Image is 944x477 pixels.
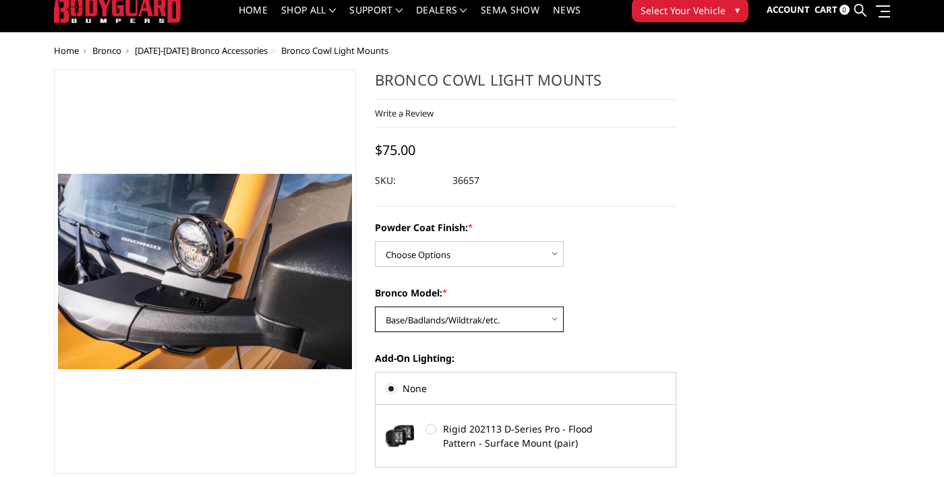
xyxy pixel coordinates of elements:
a: Home [54,44,79,57]
a: Bronco [92,44,121,57]
a: Dealers [416,5,467,32]
span: Select Your Vehicle [641,3,726,18]
a: SEMA Show [481,5,539,32]
label: Add-On Lighting: [375,351,677,365]
span: ▾ [735,3,740,17]
span: Cart [815,3,837,15]
dd: 36657 [452,168,479,193]
label: Bronco Model: [375,286,677,300]
label: None [386,381,666,395]
span: Bronco Cowl Light Mounts [281,44,388,57]
a: [DATE]-[DATE] Bronco Accessories [135,44,268,57]
a: Write a Review [375,107,434,119]
span: $75.00 [375,141,415,159]
span: Account [767,3,810,15]
label: Rigid 202113 D-Series Pro - Flood Pattern - Surface Mount (pair) [425,422,624,450]
dt: SKU: [375,168,442,193]
a: shop all [281,5,336,32]
h1: Bronco Cowl Light Mounts [375,69,677,100]
label: Powder Coat Finish: [375,220,677,234]
a: Home [239,5,268,32]
a: Bronco Cowl Light Mounts [54,69,356,474]
a: Support [349,5,403,32]
span: 0 [839,5,850,15]
a: News [553,5,581,32]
